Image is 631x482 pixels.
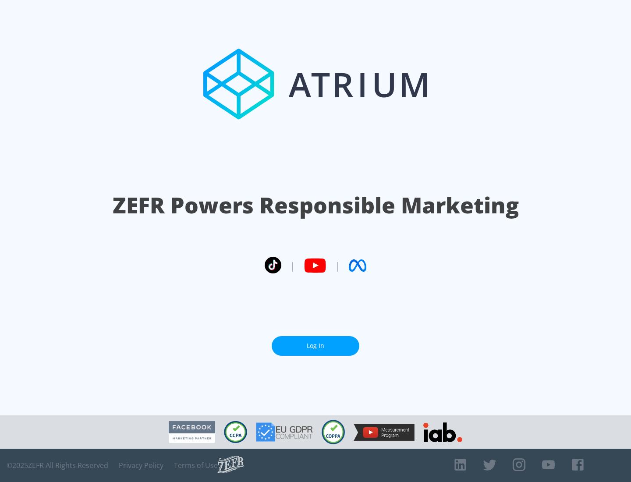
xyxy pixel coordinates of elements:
img: Facebook Marketing Partner [169,421,215,443]
img: GDPR Compliant [256,422,313,442]
h1: ZEFR Powers Responsible Marketing [113,190,519,220]
a: Privacy Policy [119,461,163,470]
img: IAB [423,422,462,442]
span: | [290,259,295,272]
span: | [335,259,340,272]
a: Terms of Use [174,461,218,470]
a: Log In [272,336,359,356]
span: © 2025 ZEFR All Rights Reserved [7,461,108,470]
img: YouTube Measurement Program [354,424,415,441]
img: COPPA Compliant [322,420,345,444]
img: CCPA Compliant [224,421,247,443]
